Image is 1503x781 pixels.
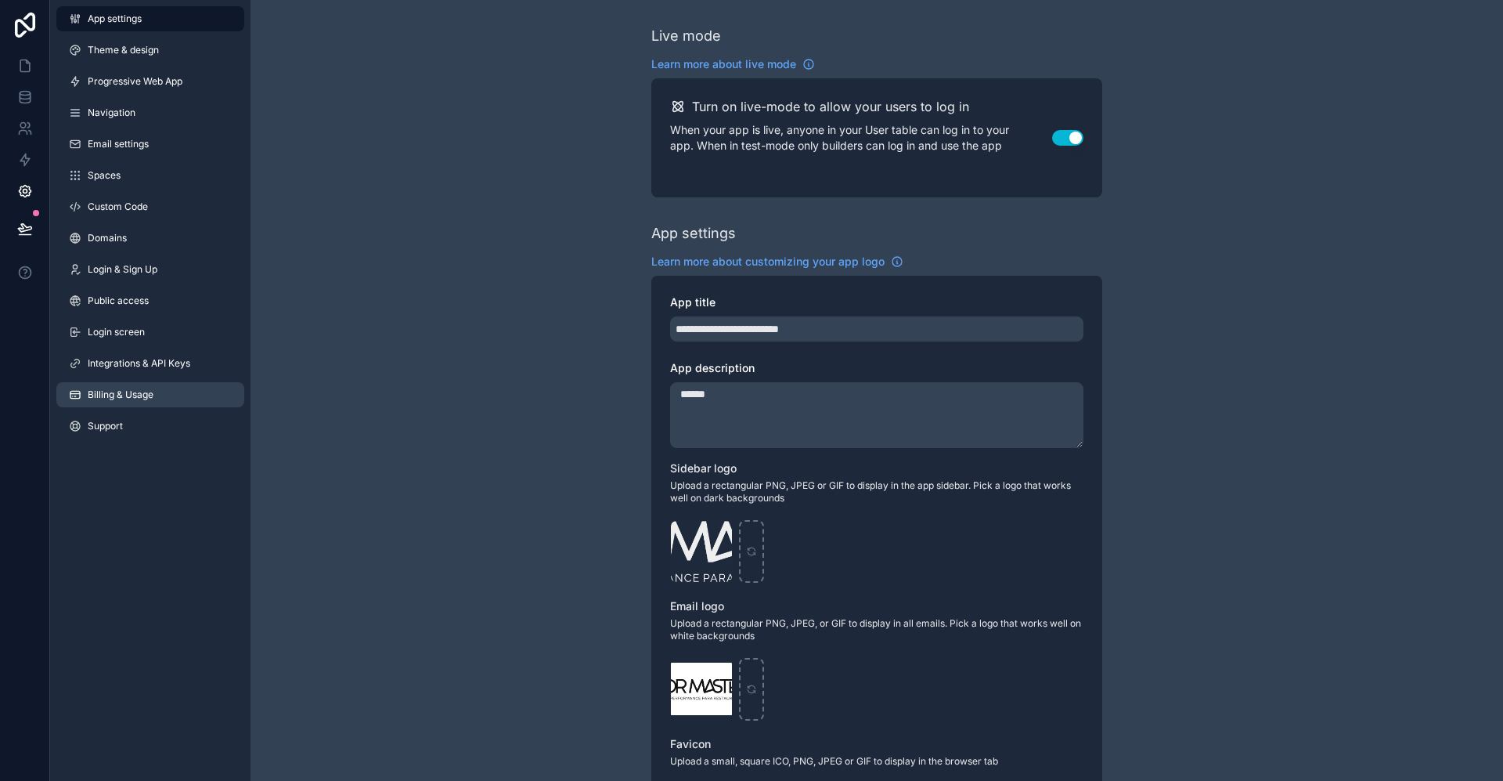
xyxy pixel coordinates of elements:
span: Public access [88,295,149,307]
a: Domains [56,226,244,251]
a: Learn more about live mode [651,56,815,72]
span: Email logo [670,599,724,613]
a: Email settings [56,132,244,157]
span: Favicon [670,737,711,750]
span: Upload a small, square ICO, PNG, JPEG or GIF to display in the browser tab [670,755,1083,768]
a: Spaces [56,163,244,188]
span: Learn more about customizing your app logo [651,254,885,269]
div: Live mode [651,25,721,47]
a: Public access [56,288,244,313]
span: Navigation [88,107,135,119]
span: Custom Code [88,201,148,213]
p: When your app is live, anyone in your User table can log in to your app. When in test-mode only b... [670,122,1052,154]
span: Upload a rectangular PNG, JPEG, or GIF to display in all emails. Pick a logo that works well on w... [670,617,1083,642]
span: Spaces [88,169,121,182]
span: Login & Sign Up [88,263,157,276]
a: Billing & Usage [56,382,244,407]
div: App settings [651,222,736,244]
a: Integrations & API Keys [56,351,244,376]
a: Theme & design [56,38,244,63]
a: Learn more about customizing your app logo [651,254,903,269]
span: Progressive Web App [88,75,182,88]
span: Login screen [88,326,145,338]
a: Login screen [56,320,244,345]
a: Navigation [56,100,244,125]
span: Upload a rectangular PNG, JPEG or GIF to display in the app sidebar. Pick a logo that works well ... [670,479,1083,504]
span: Theme & design [88,44,159,56]
span: Domains [88,232,127,244]
a: Progressive Web App [56,69,244,94]
span: App description [670,361,755,374]
span: Sidebar logo [670,461,737,475]
a: Custom Code [56,194,244,219]
span: Support [88,420,123,432]
a: Login & Sign Up [56,257,244,282]
span: App title [670,295,715,309]
span: App settings [88,13,142,25]
span: Billing & Usage [88,389,153,401]
span: Email settings [88,138,149,150]
span: Integrations & API Keys [88,357,190,370]
a: Support [56,414,244,439]
span: Learn more about live mode [651,56,796,72]
h2: Turn on live-mode to allow your users to log in [692,97,969,116]
a: App settings [56,6,244,31]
